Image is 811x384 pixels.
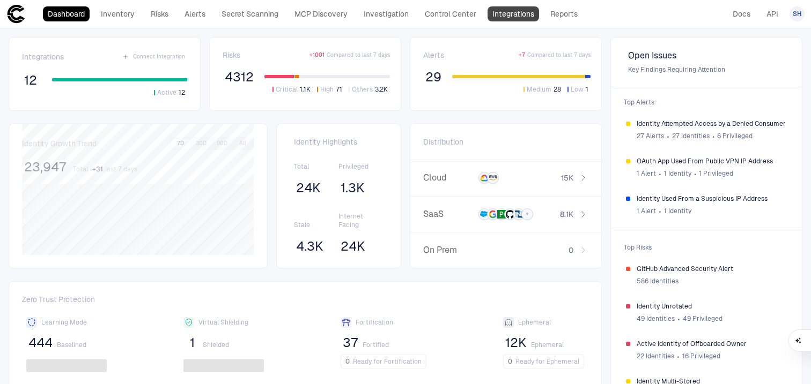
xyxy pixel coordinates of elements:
button: 12K [503,334,529,351]
span: Medium [527,85,551,94]
span: 12 [24,72,37,88]
span: 0 [508,357,512,366]
span: Critical [276,85,298,94]
span: 29 [425,69,441,85]
span: Baselined [57,341,86,349]
span: 28 [554,85,561,94]
button: 29 [423,69,444,86]
span: 12K [505,335,527,351]
span: 0 [345,357,350,366]
a: API [762,6,783,21]
span: Identity Highlights [294,137,384,147]
span: ∙ [677,311,681,327]
span: 24K [341,238,365,254]
button: 37 [341,334,360,351]
span: 4312 [225,69,254,85]
button: Medium28 [521,85,563,94]
span: Top Risks [617,237,795,258]
span: 1.3K [341,180,365,196]
span: 1 Privileged [699,169,733,178]
a: Integrations [488,6,539,21]
span: + [526,210,529,218]
span: 49 Privileged [683,314,722,323]
span: Virtual Shielding [198,318,248,327]
a: Risks [146,6,173,21]
span: ∙ [712,128,716,144]
span: 71 [336,85,342,94]
span: Top Alerts [617,92,795,113]
span: Identity Used From a Suspicious IP Address [637,194,787,203]
span: Ephemeral [518,318,551,327]
span: 24K [296,180,321,196]
span: OAuth App Used From Public VPN IP Address [637,157,787,165]
span: Total [294,162,339,171]
button: 23,947 [22,159,69,176]
a: Investigation [359,6,414,21]
a: MCP Discovery [290,6,352,21]
span: 1 [586,85,588,94]
span: 1 Identity [664,169,691,178]
button: Active12 [152,88,187,97]
span: 1 Alert [637,207,656,215]
span: 6 Privileged [717,132,753,140]
span: 1 Identity [664,207,691,215]
span: Low [571,85,584,94]
span: Key Findings Requiring Attention [628,65,785,74]
span: ∙ [658,203,662,219]
span: SH [793,10,802,18]
span: ∙ [666,128,670,144]
button: 7D [171,139,190,148]
span: 586 Identities [637,277,679,285]
button: 24K [294,179,323,197]
a: Docs [728,6,755,21]
span: + 31 [92,165,103,174]
button: 1 [183,334,201,351]
button: 30D [191,139,211,148]
span: SaaS [423,209,474,220]
span: Compared to last 7 days [327,51,390,59]
span: 27 Identities [672,132,710,140]
span: Identity Attempted Access by a Denied Consumer [637,119,787,128]
span: 8.1K [560,209,573,219]
span: 1 [190,335,195,351]
span: 37 [343,335,358,351]
button: SH [790,6,805,21]
span: Alerts [423,50,444,60]
span: Zero Trust Protection [22,295,588,308]
span: 0 [569,245,573,255]
span: Internet Facing [338,212,384,229]
span: Ready for Fortification [353,357,422,366]
span: Privileged [338,162,384,171]
button: 4.3K [294,238,326,255]
button: Critical1.1K [270,85,313,94]
span: Compared to last 7 days [527,51,591,59]
span: Shielded [203,341,229,349]
button: 24K [338,238,367,255]
button: Low1 [565,85,591,94]
span: 1 Alert [637,169,656,178]
span: Connect Integration [133,53,185,61]
span: GitHub Advanced Security Alert [637,265,787,273]
a: Inventory [96,6,139,21]
span: 49 Identities [637,314,675,323]
span: + 7 [519,51,525,59]
span: Fortification [356,318,393,327]
span: Identity Unrotated [637,302,787,311]
span: Cloud [423,172,474,183]
span: ∙ [694,165,697,182]
span: 15K [561,173,573,183]
a: Alerts [180,6,210,21]
a: Dashboard [43,6,90,21]
span: Integrations [22,52,64,62]
span: Ready for Ephemeral [515,357,579,366]
button: All [233,139,253,148]
button: 90D [212,139,232,148]
span: Total [73,165,88,174]
span: Active [157,88,176,97]
button: 12 [22,72,39,89]
span: Ephemeral [531,341,564,349]
span: 444 [28,335,53,351]
span: On Prem [423,245,474,255]
button: 444 [26,334,55,351]
span: Active Identity of Offboarded Owner [637,340,787,348]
